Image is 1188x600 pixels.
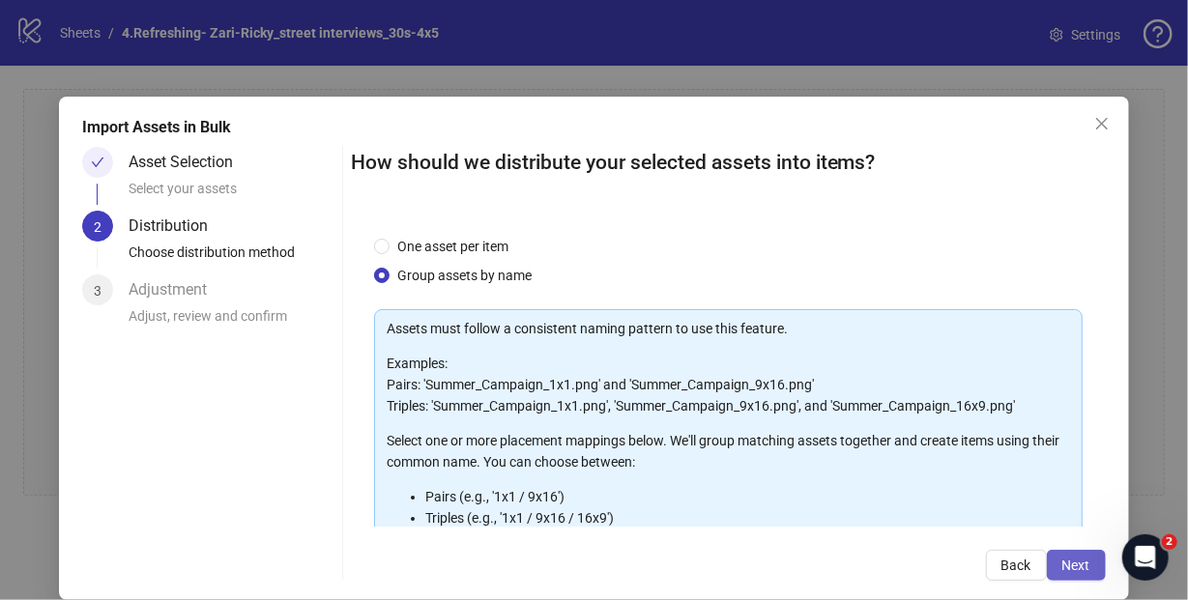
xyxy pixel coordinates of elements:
[1001,557,1031,573] span: Back
[129,274,222,305] div: Adjustment
[387,318,1070,339] p: Assets must follow a consistent naming pattern to use this feature.
[129,147,248,178] div: Asset Selection
[1094,116,1110,131] span: close
[94,219,101,235] span: 2
[1122,534,1169,581] iframe: Intercom live chat
[390,236,516,257] span: One asset per item
[986,550,1047,581] button: Back
[129,211,223,242] div: Distribution
[390,265,539,286] span: Group assets by name
[94,283,101,299] span: 3
[129,242,333,274] div: Choose distribution method
[1047,550,1106,581] button: Next
[129,178,333,211] div: Select your assets
[425,486,1070,507] li: Pairs (e.g., '1x1 / 9x16')
[425,507,1070,529] li: Triples (e.g., '1x1 / 9x16 / 16x9')
[387,430,1070,472] p: Select one or more placement mappings below. We'll group matching assets together and create item...
[351,147,1106,179] h2: How should we distribute your selected assets into items?
[1162,534,1177,550] span: 2
[82,116,1105,139] div: Import Assets in Bulk
[1062,557,1090,573] span: Next
[129,305,333,338] div: Adjust, review and confirm
[1087,108,1117,139] button: Close
[387,353,1070,416] p: Examples: Pairs: 'Summer_Campaign_1x1.png' and 'Summer_Campaign_9x16.png' Triples: 'Summer_Campai...
[91,156,104,169] span: check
